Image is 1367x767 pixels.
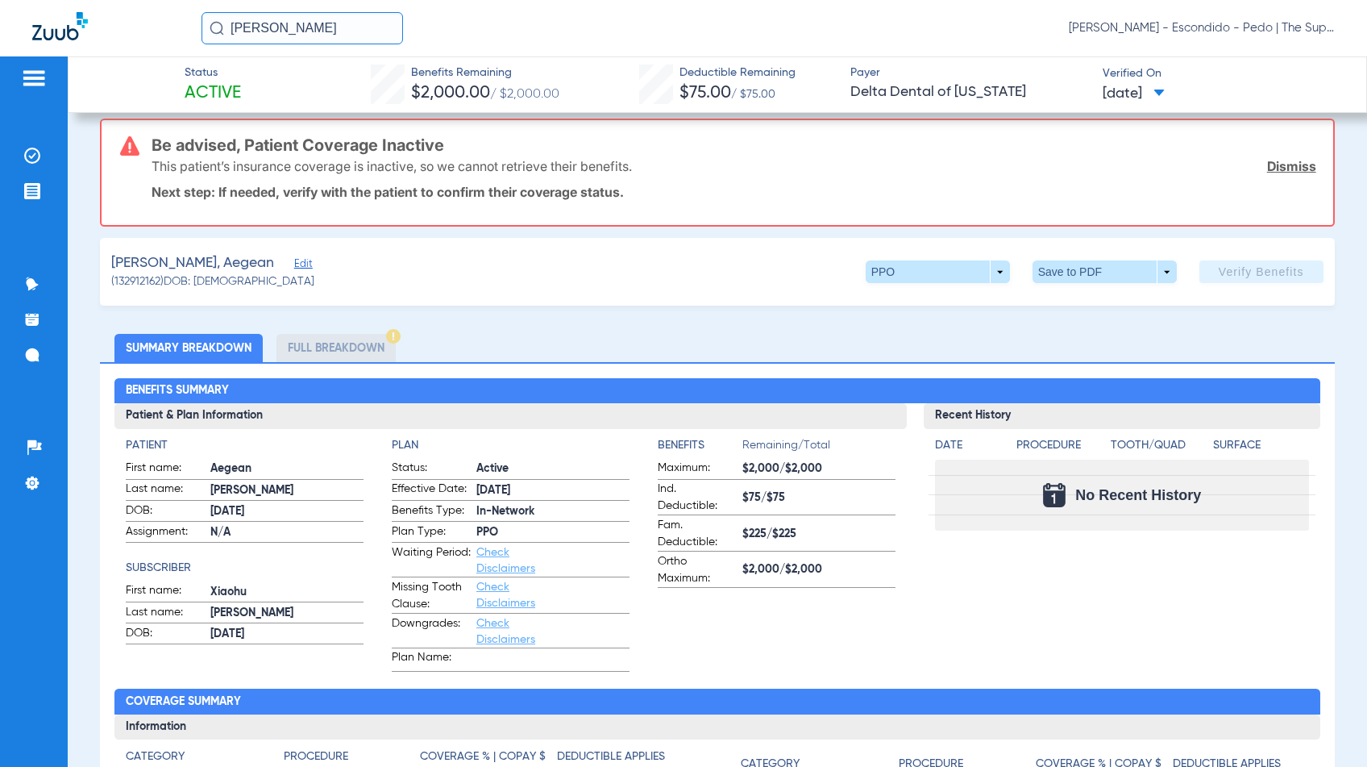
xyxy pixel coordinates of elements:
[1286,690,1367,767] iframe: Chat Widget
[1016,437,1105,460] app-breakdown-title: Procedure
[386,329,401,344] img: Hazard
[658,481,737,515] span: Ind. Deductible:
[126,460,205,479] span: First name:
[1213,437,1310,454] h4: Surface
[742,461,895,477] span: $2,000/$2,000
[392,502,471,522] span: Benefits Type:
[126,604,205,623] span: Last name:
[152,184,1315,200] p: Next step: If needed, verify with the patient to confirm their coverage status.
[185,65,241,81] span: Status
[490,88,559,101] span: / $2,000.00
[202,12,403,44] input: Search for patients
[114,715,1320,740] h3: Information
[210,503,364,520] span: [DATE]
[114,403,908,429] h3: Patient & Plan Information
[120,136,139,156] img: error-icon
[850,65,1088,81] span: Payer
[476,524,629,541] span: PPO
[210,584,364,601] span: Xiaohu
[210,482,364,499] span: [PERSON_NAME]
[1069,20,1335,36] span: [PERSON_NAME] - Escondido - Pedo | The Super Dentists
[658,517,737,551] span: Fam. Deductible:
[210,626,364,643] span: [DATE]
[1103,65,1340,82] span: Verified On
[1103,84,1165,104] span: [DATE]
[1267,158,1316,174] a: Dismiss
[276,334,396,362] li: Full Breakdown
[658,553,737,587] span: Ortho Maximum:
[1016,437,1105,454] h4: Procedure
[114,334,263,362] li: Summary Breakdown
[1111,437,1207,460] app-breakdown-title: Tooth/Quad
[658,437,742,460] app-breakdown-title: Benefits
[1043,483,1066,507] img: Calendar
[210,605,364,622] span: [PERSON_NAME]
[935,437,1003,454] h4: Date
[476,547,535,574] a: Check Disclaimers
[935,437,1003,460] app-breakdown-title: Date
[210,461,364,477] span: Aegean
[126,502,205,522] span: DOB:
[185,82,241,105] span: Active
[114,689,1320,715] h2: Coverage Summary
[476,482,629,499] span: [DATE]
[152,158,632,174] p: This patient’s insurance coverage is inactive, so we cannot retrieve their benefits.
[658,460,737,479] span: Maximum:
[21,69,47,88] img: hamburger-icon
[111,273,314,290] span: (132912162) DOB: [DEMOGRAPHIC_DATA]
[210,21,224,35] img: Search Icon
[866,261,1010,283] button: PPO
[392,523,471,543] span: Plan Type:
[679,85,731,102] span: $75.00
[392,615,471,648] span: Downgrades:
[126,748,185,765] h4: Category
[557,748,665,765] h4: Deductible Applies
[924,403,1320,429] h3: Recent History
[392,460,471,479] span: Status:
[392,544,471,577] span: Waiting Period:
[411,85,490,102] span: $2,000.00
[1213,437,1310,460] app-breakdown-title: Surface
[476,582,535,609] a: Check Disclaimers
[476,618,535,645] a: Check Disclaimers
[126,582,205,602] span: First name:
[476,503,629,520] span: In-Network
[126,481,205,500] span: Last name:
[392,649,471,671] span: Plan Name:
[126,437,364,454] h4: Patient
[152,137,1315,153] h3: Be advised, Patient Coverage Inactive
[126,625,205,644] span: DOB:
[1033,261,1177,283] button: Save to PDF
[126,560,364,577] h4: Subscriber
[284,748,348,765] h4: Procedure
[1111,437,1207,454] h4: Tooth/Quad
[126,523,205,543] span: Assignment:
[111,253,274,273] span: [PERSON_NAME], Aegean
[420,748,546,765] h4: Coverage % | Copay $
[294,258,309,273] span: Edit
[742,526,895,543] span: $225/$225
[392,481,471,500] span: Effective Date:
[731,89,775,100] span: / $75.00
[742,490,895,506] span: $75/$75
[32,12,88,40] img: Zuub Logo
[210,524,364,541] span: N/A
[114,378,1320,404] h2: Benefits Summary
[1075,487,1201,503] span: No Recent History
[476,461,629,477] span: Active
[850,82,1088,102] span: Delta Dental of [US_STATE]
[742,437,895,460] span: Remaining/Total
[411,65,559,81] span: Benefits Remaining
[742,561,895,578] span: $2,000/$2,000
[392,579,471,613] span: Missing Tooth Clause:
[658,437,742,454] h4: Benefits
[679,65,796,81] span: Deductible Remaining
[392,437,629,454] h4: Plan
